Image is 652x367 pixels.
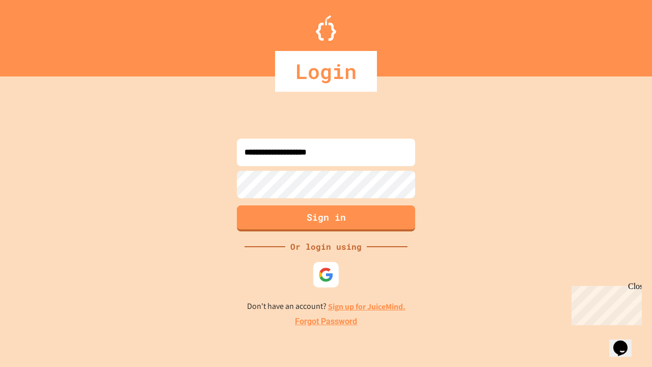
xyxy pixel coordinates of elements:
p: Don't have an account? [247,300,405,313]
a: Sign up for JuiceMind. [328,301,405,312]
img: google-icon.svg [318,267,334,282]
iframe: chat widget [567,282,642,325]
div: Or login using [285,241,367,253]
img: Logo.svg [316,15,336,41]
div: Login [275,51,377,92]
button: Sign in [237,205,415,231]
a: Forgot Password [295,316,357,328]
div: Chat with us now!Close [4,4,70,65]
iframe: chat widget [609,326,642,357]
